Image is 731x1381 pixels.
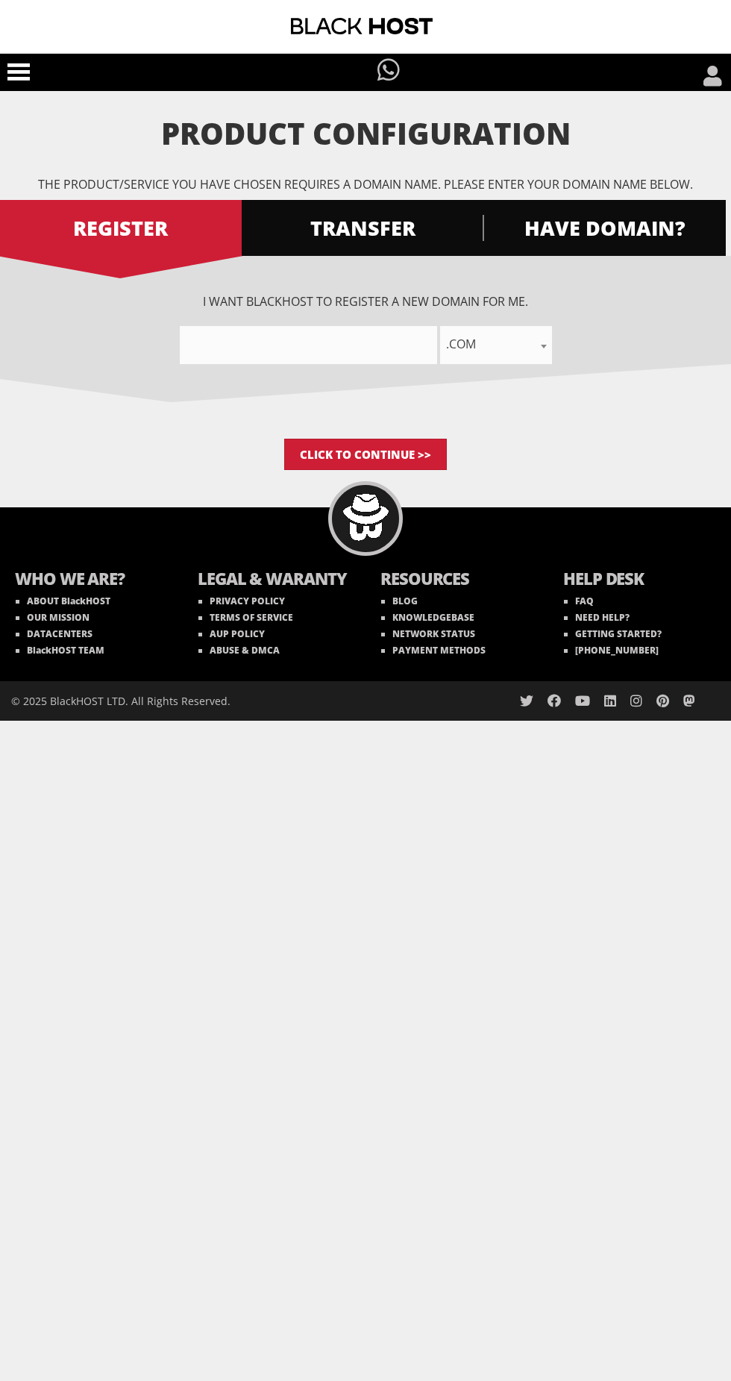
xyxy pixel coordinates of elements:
[198,611,293,624] a: TERMS OF SERVICE
[374,54,404,88] a: Have questions?
[240,200,483,256] a: TRANSFER
[564,627,662,640] a: GETTING STARTED?
[440,326,552,364] span: .com
[16,611,90,624] a: OUR MISSION
[240,215,483,241] span: TRANSFER
[198,627,265,640] a: AUP POLICY
[342,494,389,541] img: BlackHOST mascont, Blacky.
[381,611,474,624] a: KNOWLEDGEBASE
[198,567,351,593] b: LEGAL & WARANTY
[16,627,92,640] a: DATACENTERS
[15,567,168,593] b: WHO WE ARE?
[284,439,447,470] input: Click to Continue >>
[16,595,110,607] a: ABOUT BlackHOST
[381,644,486,657] a: PAYMENT METHODS
[380,567,533,593] b: RESOURCES
[564,595,594,607] a: FAQ
[381,627,475,640] a: NETWORK STATUS
[483,200,726,256] a: HAVE DOMAIN?
[564,644,659,657] a: [PHONE_NUMBER]
[483,215,726,241] span: HAVE DOMAIN?
[198,644,280,657] a: ABUSE & DMCA
[564,611,630,624] a: NEED HELP?
[16,644,104,657] a: BlackHOST TEAM
[11,681,359,721] div: © 2025 BlackHOST LTD. All Rights Reserved.
[440,333,552,354] span: .com
[198,595,285,607] a: PRIVACY POLICY
[381,595,418,607] a: BLOG
[563,567,716,593] b: HELP DESK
